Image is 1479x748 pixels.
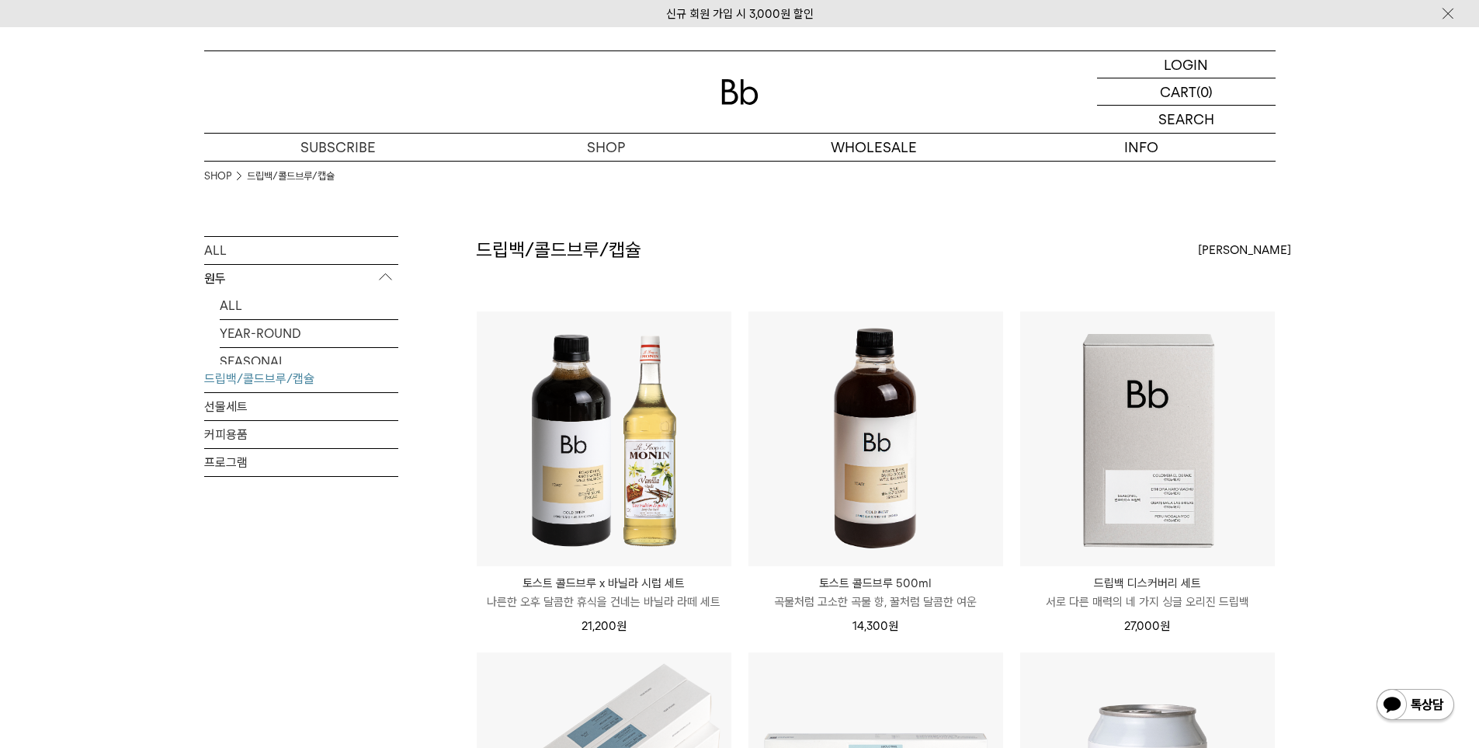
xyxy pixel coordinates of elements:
span: [PERSON_NAME] [1198,241,1291,259]
a: ALL [204,237,398,264]
a: 커피용품 [204,421,398,448]
p: 드립백 디스커버리 세트 [1020,574,1275,593]
span: 14,300 [852,619,898,633]
a: 선물세트 [204,393,398,420]
img: 토스트 콜드브루 x 바닐라 시럽 세트 [477,311,731,566]
p: INFO [1008,134,1276,161]
p: SEARCH [1158,106,1214,133]
p: WHOLESALE [740,134,1008,161]
a: SHOP [472,134,740,161]
a: ALL [220,292,398,319]
img: 드립백 디스커버리 세트 [1020,311,1275,566]
img: 카카오톡 채널 1:1 채팅 버튼 [1375,687,1456,725]
a: 드립백/콜드브루/캡슐 [247,169,335,184]
p: 토스트 콜드브루 x 바닐라 시럽 세트 [477,574,731,593]
p: 서로 다른 매력의 네 가지 싱글 오리진 드립백 [1020,593,1275,611]
p: (0) [1196,78,1213,105]
p: 토스트 콜드브루 500ml [748,574,1003,593]
span: 27,000 [1124,619,1170,633]
p: 나른한 오후 달콤한 휴식을 건네는 바닐라 라떼 세트 [477,593,731,611]
span: 21,200 [582,619,627,633]
a: 신규 회원 가입 시 3,000원 할인 [666,7,814,21]
a: SEASONAL [220,348,398,375]
h2: 드립백/콜드브루/캡슐 [476,237,641,263]
a: SUBSCRIBE [204,134,472,161]
img: 로고 [721,79,759,105]
span: 원 [616,619,627,633]
a: LOGIN [1097,51,1276,78]
span: 원 [888,619,898,633]
p: LOGIN [1164,51,1208,78]
a: CART (0) [1097,78,1276,106]
a: 프로그램 [204,449,398,476]
a: 토스트 콜드브루 500ml 곡물처럼 고소한 곡물 향, 꿀처럼 달콤한 여운 [748,574,1003,611]
a: YEAR-ROUND [220,320,398,347]
p: 원두 [204,265,398,293]
span: 원 [1160,619,1170,633]
a: 토스트 콜드브루 x 바닐라 시럽 세트 나른한 오후 달콤한 휴식을 건네는 바닐라 라떼 세트 [477,574,731,611]
a: 드립백/콜드브루/캡슐 [204,365,398,392]
a: 드립백 디스커버리 세트 서로 다른 매력의 네 가지 싱글 오리진 드립백 [1020,574,1275,611]
img: 토스트 콜드브루 500ml [748,311,1003,566]
p: CART [1160,78,1196,105]
p: 곡물처럼 고소한 곡물 향, 꿀처럼 달콤한 여운 [748,593,1003,611]
a: SHOP [204,169,231,184]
